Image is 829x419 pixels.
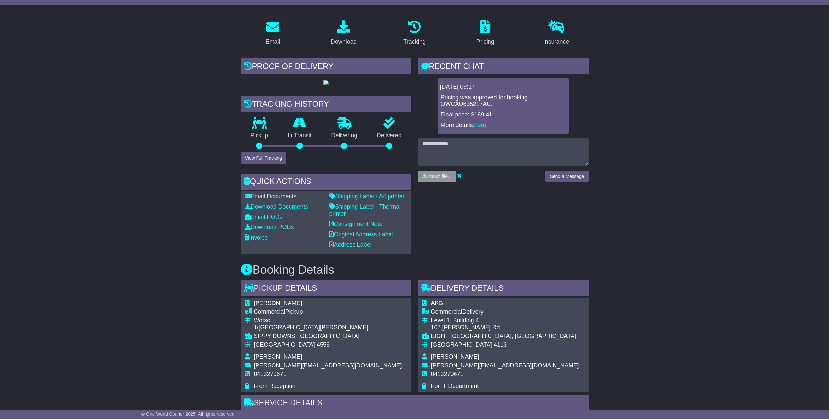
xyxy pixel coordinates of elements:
a: Email Documents [245,193,297,200]
div: 1/[GEOGRAPHIC_DATA][PERSON_NAME] [254,324,402,331]
div: Level 1, Building 4 [431,317,579,324]
button: Send a Message [545,171,588,182]
span: AKG [431,300,443,306]
a: Pricing [472,18,499,49]
div: Email [265,38,280,46]
a: Download PODs [245,224,294,230]
span: 4113 [494,341,507,348]
a: Shipping Label - A4 printer [329,193,405,200]
a: Download Documents [245,203,308,210]
span: Commercial [254,308,285,315]
div: Pickup [254,308,402,316]
a: Insurance [539,18,573,49]
img: GetPodImage [323,80,329,85]
p: Pickup [241,132,278,139]
span: [PERSON_NAME] [254,300,302,306]
div: RECENT CHAT [418,58,589,76]
div: Delivery [431,308,579,316]
span: [PERSON_NAME] [254,353,302,360]
p: Delivered [367,132,411,139]
div: Download [331,38,357,46]
a: Download [326,18,361,49]
div: Tracking [403,38,425,46]
div: Pickup Details [241,280,411,298]
a: Address Label [329,241,372,248]
div: 107 [PERSON_NAME] Rd [431,324,579,331]
div: Service Details [241,395,589,412]
span: [PERSON_NAME][EMAIL_ADDRESS][DOMAIN_NAME] [431,362,579,369]
span: [GEOGRAPHIC_DATA] [254,341,315,348]
a: Shipping Label - Thermal printer [329,203,401,217]
a: Original Address Label [329,231,393,238]
div: Pricing [476,38,494,46]
div: Wotso [254,317,402,324]
span: 4556 [317,341,330,348]
a: Invoice [245,234,268,241]
span: 0413270671 [254,371,287,377]
span: 0413270671 [431,371,464,377]
p: Final price: $169.41. [441,111,566,118]
span: © One World Courier 2025. All rights reserved. [141,411,236,417]
div: Tracking history [241,96,411,114]
p: Pricing was approved for booking OWCAU635217AU. [441,94,566,108]
div: Insurance [543,38,569,46]
a: Email [261,18,284,49]
span: From Reception [254,383,296,389]
span: [PERSON_NAME] [431,353,479,360]
a: Consignment Note [329,221,383,227]
p: Delivering [322,132,367,139]
p: More details: . [441,122,566,129]
a: Email PODs [245,214,283,220]
span: Commercial [431,308,462,315]
div: Quick Actions [241,174,411,191]
a: Tracking [399,18,430,49]
div: Proof of Delivery [241,58,411,76]
button: View Full Tracking [241,152,286,164]
div: Delivery Details [418,280,589,298]
div: [DATE] 09:17 [440,84,566,91]
div: SIPPY DOWNS, [GEOGRAPHIC_DATA] [254,333,402,340]
p: In Transit [278,132,322,139]
h3: Booking Details [241,263,589,276]
a: here [474,122,486,128]
span: For IT Department [431,383,479,389]
span: [GEOGRAPHIC_DATA] [431,341,492,348]
span: [PERSON_NAME][EMAIL_ADDRESS][DOMAIN_NAME] [254,362,402,369]
div: EIGHT [GEOGRAPHIC_DATA], [GEOGRAPHIC_DATA] [431,333,579,340]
